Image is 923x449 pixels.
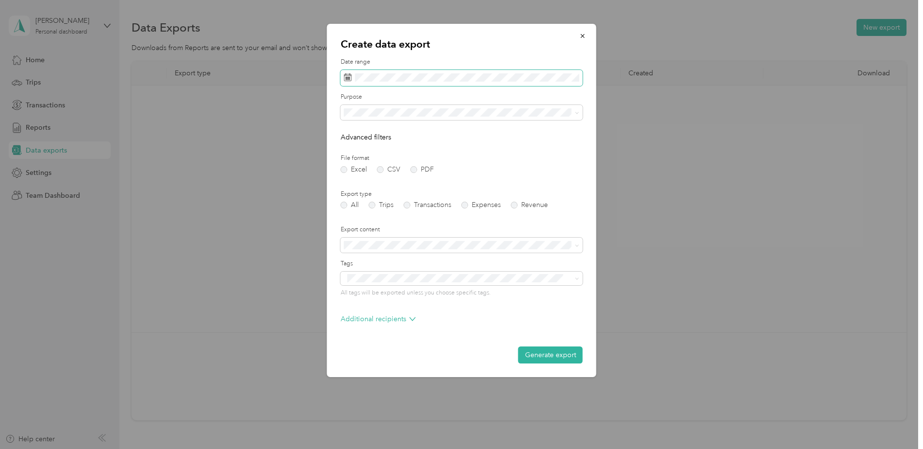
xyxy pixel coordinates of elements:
[341,314,416,324] p: Additional recipients
[341,154,583,163] label: File format
[869,395,923,449] iframe: Everlance-gr Chat Button Frame
[341,289,583,297] p: All tags will be exported unless you choose specific tags.
[377,166,400,173] label: CSV
[341,166,367,173] label: Excel
[461,202,501,208] label: Expenses
[341,225,583,234] label: Export content
[411,166,434,173] label: PDF
[404,202,451,208] label: Transactions
[341,37,583,51] p: Create data export
[341,190,583,199] label: Export type
[341,259,583,268] label: Tags
[518,346,583,363] button: Generate export
[369,202,394,208] label: Trips
[341,202,359,208] label: All
[341,93,583,102] label: Purpose
[511,202,548,208] label: Revenue
[341,58,583,67] label: Date range
[341,132,583,142] p: Advanced filters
